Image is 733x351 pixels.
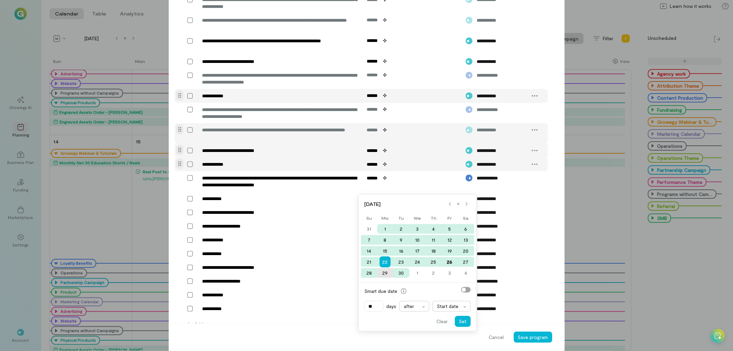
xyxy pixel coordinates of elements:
div: 1 [377,224,393,234]
div: Choose Saturday, September 6th, 2025 [458,224,474,234]
div: month 2025-09 [361,223,474,278]
div: Sa [458,213,474,223]
div: Th [425,213,442,223]
div: Choose Sunday, August 31st, 2025 [361,224,377,234]
div: Choose Tuesday, September 16th, 2025 [393,246,409,256]
div: 6 [458,224,474,234]
div: Choose Friday, September 19th, 2025 [442,246,458,256]
div: Choose Friday, September 5th, 2025 [442,224,458,234]
div: 31 [361,224,377,234]
div: Choose Friday, September 26th, 2025 [442,257,458,267]
div: Choose Friday, September 12th, 2025 [442,235,458,245]
div: 7 [361,235,377,245]
div: 9 [393,235,409,245]
button: Set [455,316,471,327]
div: 23 [393,257,409,267]
span: days [386,303,397,310]
div: Choose Tuesday, September 9th, 2025 [393,235,409,245]
div: 21 [361,257,377,267]
div: 27 [458,257,474,267]
button: Smart due date [398,286,409,297]
span: Save program [518,334,548,340]
div: 12 [442,235,458,245]
div: Choose Thursday, September 11th, 2025 [425,235,442,245]
span: Cancel [489,334,504,341]
div: Choose Wednesday, September 24th, 2025 [409,257,425,267]
div: 22 [380,256,391,267]
div: 16 [393,246,409,256]
div: Choose Wednesday, September 17th, 2025 [409,246,425,256]
span: Add new [195,321,214,328]
div: Fr [442,213,458,223]
div: 19 [442,246,458,256]
div: 15 [377,246,393,256]
div: Tu [393,213,409,223]
div: Choose Thursday, September 4th, 2025 [425,224,442,234]
span: Clear [437,318,448,325]
span: after [404,303,420,310]
div: Choose Tuesday, September 30th, 2025 [393,268,409,278]
div: Choose Monday, September 1st, 2025 [377,224,393,234]
div: 2 [425,268,442,278]
div: 13 [458,235,474,245]
div: 1 [409,268,425,278]
div: Mo [377,213,393,223]
div: 4 [425,224,442,234]
div: Choose Thursday, September 18th, 2025 [425,246,442,256]
div: Choose Wednesday, September 10th, 2025 [409,235,425,245]
div: Choose Friday, October 3rd, 2025 [442,268,458,278]
span: [DATE] [364,201,446,208]
div: 14 [361,246,377,256]
div: 8 [377,235,393,245]
div: Choose Sunday, September 28th, 2025 [361,268,377,278]
div: Su [361,213,377,223]
div: Choose Monday, September 29th, 2025 [377,268,393,278]
div: Choose Saturday, September 20th, 2025 [458,246,474,256]
div: 20 [458,246,474,256]
div: Choose Saturday, September 13th, 2025 [458,235,474,245]
div: Choose Monday, September 8th, 2025 [377,235,393,245]
div: Choose Wednesday, October 1st, 2025 [409,268,425,278]
div: Choose Thursday, October 2nd, 2025 [425,268,442,278]
div: 11 [425,235,442,245]
div: 18 [425,246,442,256]
div: Choose Tuesday, September 2nd, 2025 [393,224,409,234]
div: 3 [409,224,425,234]
div: 26 [442,257,458,267]
div: Choose Saturday, September 27th, 2025 [458,257,474,267]
div: Choose Sunday, September 14th, 2025 [361,246,377,256]
div: Choose Monday, September 15th, 2025 [377,246,393,256]
div: 30 [393,268,409,278]
div: 29 [377,268,393,278]
div: 2 [393,224,409,234]
div: Choose Sunday, September 21st, 2025 [361,257,377,267]
button: Save program [514,332,552,343]
div: 28 [361,268,377,278]
div: We [409,213,425,223]
div: 3 [442,268,458,278]
div: 4 [458,268,474,278]
div: 17 [409,246,425,256]
div: Choose Saturday, October 4th, 2025 [458,268,474,278]
div: Choose Sunday, September 7th, 2025 [361,235,377,245]
div: Choose Tuesday, September 23rd, 2025 [393,257,409,267]
div: 5 [442,224,458,234]
div: 25 [425,257,442,267]
div: Choose Wednesday, September 3rd, 2025 [409,224,425,234]
div: 24 [409,257,425,267]
div: Smart due date [364,288,398,295]
span: Start date [437,303,462,310]
div: 10 [409,235,425,245]
div: Choose Monday, September 22nd, 2025 [377,257,393,267]
div: Choose Thursday, September 25th, 2025 [425,257,442,267]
